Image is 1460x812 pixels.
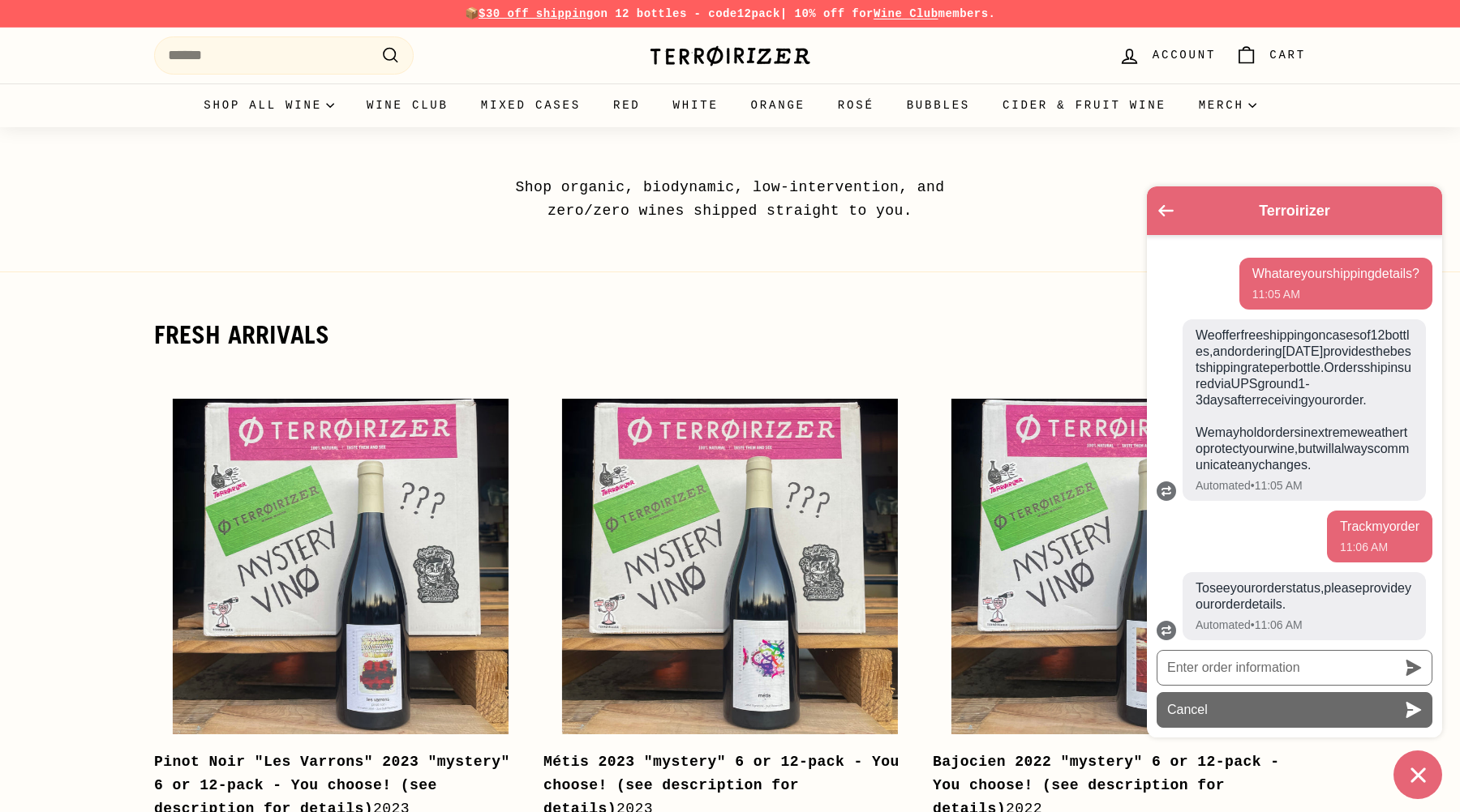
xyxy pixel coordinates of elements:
strong: 12pack [737,7,780,20]
a: Wine Club [350,83,465,127]
a: Cider & Fruit Wine [986,83,1183,127]
a: Wine Club [874,7,938,20]
span: Account [1153,46,1216,64]
summary: Merch [1183,83,1273,127]
span: Cart [1269,46,1306,64]
a: Orange [735,83,822,127]
p: Shop organic, biodynamic, low-intervention, and zero/zero wines shipped straight to you. [479,176,981,223]
h2: fresh arrivals [154,321,1233,348]
a: White [657,83,735,127]
summary: Shop all wine [187,83,350,127]
div: Primary [122,83,1338,127]
a: Bubbles [891,83,986,127]
inbox-online-store-chat: Shopify online store chat [1142,186,1447,799]
p: 📦 on 12 bottles - code | 10% off for members. [154,5,1306,23]
a: Rosé [822,83,891,127]
a: Mixed Cases [465,83,597,127]
a: Red [597,83,657,127]
a: Account [1109,32,1226,79]
a: Cart [1226,32,1316,79]
span: $30 off shipping [479,7,594,20]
